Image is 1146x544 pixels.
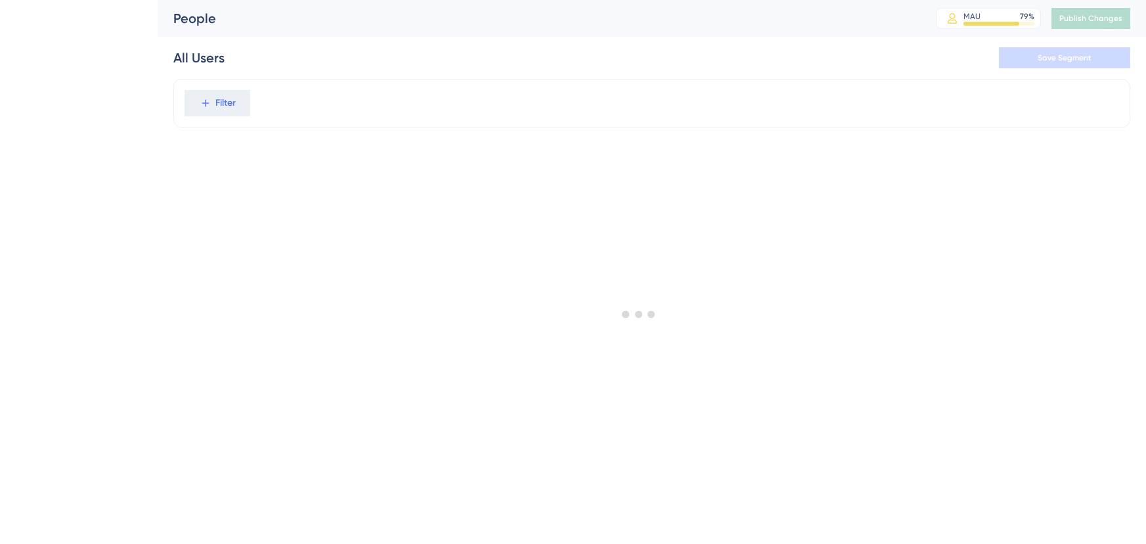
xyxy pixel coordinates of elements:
[999,47,1130,68] button: Save Segment
[173,9,903,28] div: People
[1051,8,1130,29] button: Publish Changes
[1020,11,1034,22] div: 79 %
[173,49,225,67] div: All Users
[963,11,981,22] div: MAU
[1059,13,1122,24] span: Publish Changes
[1038,53,1091,63] span: Save Segment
